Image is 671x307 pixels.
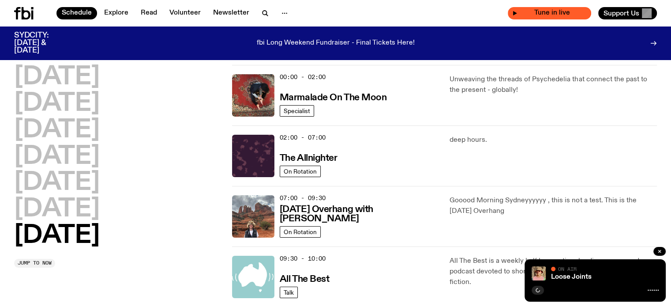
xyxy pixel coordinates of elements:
[280,205,439,224] h3: [DATE] Overhang with [PERSON_NAME]
[280,226,321,238] a: On Rotation
[532,266,546,280] img: Tyson stands in front of a paperbark tree wearing orange sunglasses, a suede bucket hat and a pin...
[18,261,52,265] span: Jump to now
[14,197,100,222] button: [DATE]
[257,39,415,47] p: fbi Long Weekend Fundraiser - Final Tickets Here!
[280,275,330,284] h3: All The Best
[208,7,255,19] a: Newsletter
[284,289,294,296] span: Talk
[14,65,100,90] button: [DATE]
[450,256,657,288] p: All The Best is a weekly half hour national radio program and podcast devoted to short-form featu...
[284,229,317,235] span: On Rotation
[450,135,657,145] p: deep hours.
[450,74,657,95] p: Unweaving the threads of Psychedelia that connect the past to the present - globally!
[280,133,326,142] span: 02:00 - 07:00
[280,254,326,263] span: 09:30 - 10:00
[280,91,387,102] a: Marmalade On The Moon
[280,73,326,81] span: 00:00 - 02:00
[14,118,100,143] button: [DATE]
[14,259,55,268] button: Jump to now
[284,108,310,114] span: Specialist
[284,168,317,175] span: On Rotation
[56,7,97,19] a: Schedule
[280,154,337,163] h3: The Allnighter
[280,105,314,117] a: Specialist
[450,195,657,216] p: Gooood Morning Sydneyyyyyy , this is not a test. This is the [DATE] Overhang
[280,287,298,298] a: Talk
[280,273,330,284] a: All The Best
[135,7,162,19] a: Read
[99,7,134,19] a: Explore
[14,171,100,195] button: [DATE]
[14,224,100,248] button: [DATE]
[232,74,274,117] img: Tommy - Persian Rug
[14,91,100,116] button: [DATE]
[280,166,321,177] a: On Rotation
[517,10,587,16] span: Tune in live
[280,194,326,202] span: 07:00 - 09:30
[551,273,592,280] a: Loose Joints
[598,7,657,19] button: Support Us
[280,203,439,224] a: [DATE] Overhang with [PERSON_NAME]
[280,152,337,163] a: The Allnighter
[280,93,387,102] h3: Marmalade On The Moon
[558,266,577,272] span: On Air
[604,9,639,17] span: Support Us
[508,7,591,19] button: On AirLoose JointsTune in live
[164,7,206,19] a: Volunteer
[14,144,100,169] button: [DATE]
[14,32,71,54] h3: SYDCITY: [DATE] & [DATE]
